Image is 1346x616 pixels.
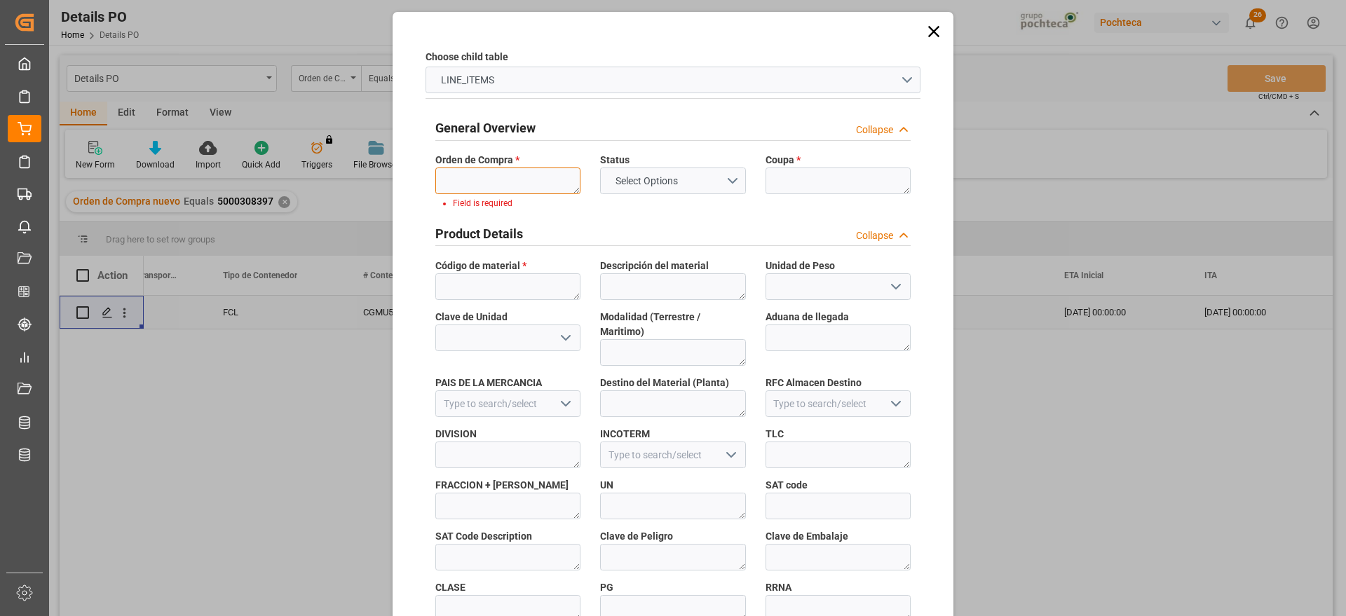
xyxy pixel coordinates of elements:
span: LINE_ITEMS [434,73,501,88]
input: Type to search/select [435,390,580,417]
span: RRNA [766,580,791,595]
span: Código de material [435,259,526,273]
span: SAT Code Description [435,529,532,544]
li: Field is required [453,197,569,210]
span: Descripción del material [600,259,709,273]
span: PG [600,580,613,595]
span: Unidad de Peso [766,259,835,273]
input: Type to search/select [600,442,745,468]
label: Choose child table [426,50,508,64]
span: Select Options [609,174,685,189]
span: CLASE [435,580,465,595]
span: UN [600,478,613,493]
h2: Product Details [435,224,523,243]
span: TLC [766,427,784,442]
span: FRACCION + [PERSON_NAME] [435,478,569,493]
button: open menu [884,276,905,298]
button: open menu [426,67,920,93]
span: DIVISION [435,427,477,442]
span: Destino del Material (Planta) [600,376,729,390]
span: Clave de Peligro [600,529,673,544]
span: Status [600,153,630,167]
span: Clave de Embalaje [766,529,848,544]
button: open menu [600,167,745,194]
h2: General Overview [435,118,536,137]
span: SAT code [766,478,808,493]
span: Modalidad (Terrestre / Maritimo) [600,310,745,339]
span: PAIS DE LA MERCANCIA [435,376,542,390]
span: INCOTERM [600,427,650,442]
span: Aduana de llegada [766,310,849,324]
input: Type to search/select [766,390,911,417]
div: Collapse [856,123,893,137]
span: Clave de Unidad [435,310,508,324]
span: Orden de Compra [435,153,519,167]
button: open menu [555,393,576,415]
button: open menu [884,393,905,415]
span: RFC Almacen Destino [766,376,862,390]
span: Coupa [766,153,801,167]
button: open menu [719,444,740,466]
div: Collapse [856,228,893,243]
button: open menu [555,327,576,349]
